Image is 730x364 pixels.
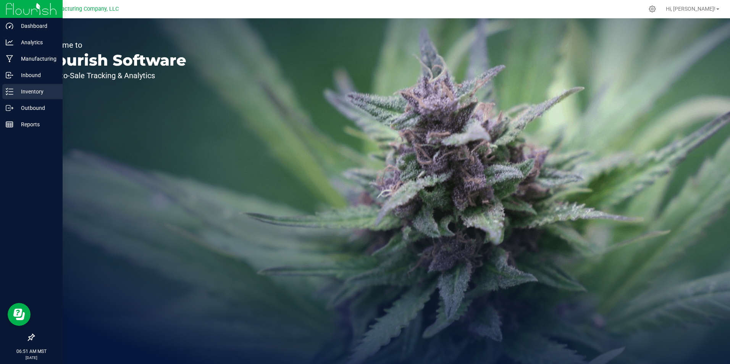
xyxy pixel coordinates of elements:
[648,5,657,13] div: Manage settings
[41,53,186,68] p: Flourish Software
[8,303,31,326] iframe: Resource center
[13,71,59,80] p: Inbound
[6,39,13,46] inline-svg: Analytics
[13,87,59,96] p: Inventory
[6,55,13,63] inline-svg: Manufacturing
[37,6,119,12] span: BB Manufacturing Company, LLC
[13,54,59,63] p: Manufacturing
[13,120,59,129] p: Reports
[666,6,715,12] span: Hi, [PERSON_NAME]!
[6,121,13,128] inline-svg: Reports
[6,104,13,112] inline-svg: Outbound
[3,348,59,355] p: 06:51 AM MST
[13,21,59,31] p: Dashboard
[13,103,59,113] p: Outbound
[41,72,186,79] p: Seed-to-Sale Tracking & Analytics
[6,88,13,95] inline-svg: Inventory
[3,355,59,361] p: [DATE]
[13,38,59,47] p: Analytics
[41,41,186,49] p: Welcome to
[6,22,13,30] inline-svg: Dashboard
[6,71,13,79] inline-svg: Inbound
